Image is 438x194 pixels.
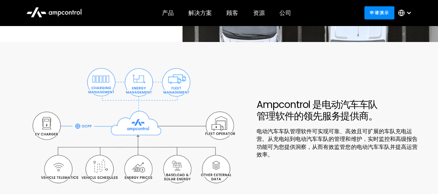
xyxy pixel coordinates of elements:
[253,9,265,17] font: 资源
[364,6,394,19] a: 申请演示
[257,127,417,159] font: 电动汽车车队管理软件可实现可靠、高效且可扩展的车队充电运营。从充电站到电动汽车车队的管理和维护，实时监控和高级报告功能可为您提供洞察，从而有效监管您的电动汽车车队并提高运营效率。
[279,9,291,17] font: 公司
[162,9,174,17] font: 产品
[188,9,212,17] font: 解决方案
[226,9,238,17] font: 顾客
[370,10,389,16] font: 申请演示
[257,98,377,123] font: Ampcontrol 是电动汽车车队管理软件的领先服务提供商。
